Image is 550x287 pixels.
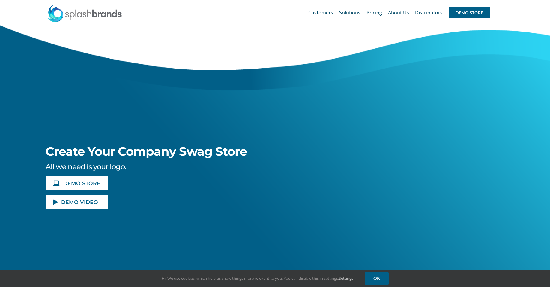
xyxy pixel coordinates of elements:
a: Customers [308,3,333,22]
span: DEMO VIDEO [61,200,98,205]
img: SplashBrands.com Logo [47,4,122,22]
span: Customers [308,10,333,15]
a: DEMO STORE [449,3,490,22]
span: Hi! We use cookies, which help us show things more relevant to you. You can disable this in setti... [162,276,356,281]
span: Create Your Company Swag Store [46,144,247,159]
a: Settings [339,276,356,281]
span: DEMO STORE [63,181,100,186]
span: Distributors [415,10,443,15]
span: About Us [388,10,409,15]
a: DEMO STORE [46,176,108,190]
span: All we need is your logo. [46,162,126,171]
a: Pricing [366,3,382,22]
span: Pricing [366,10,382,15]
a: OK [365,272,389,285]
a: Distributors [415,3,443,22]
span: Solutions [339,10,360,15]
nav: Main Menu [308,3,490,22]
span: DEMO STORE [449,7,490,18]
